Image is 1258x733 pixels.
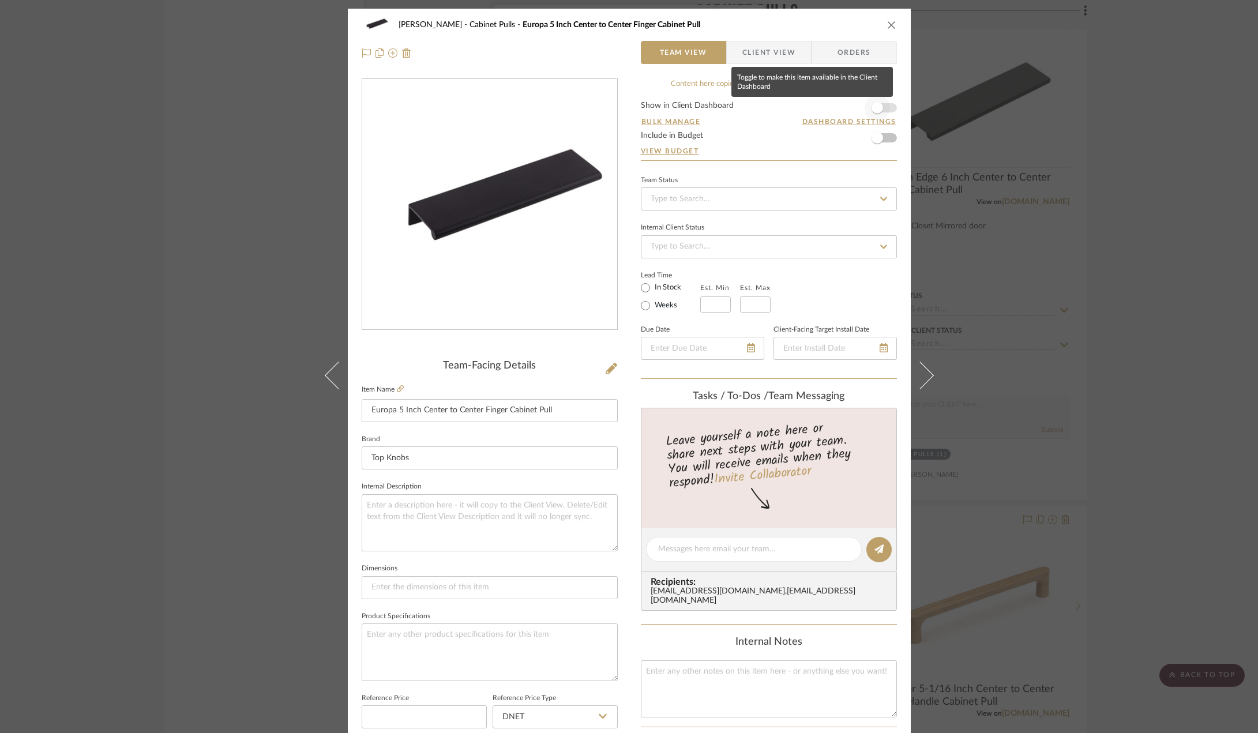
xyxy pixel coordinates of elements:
span: Team View [660,41,707,64]
img: cc5183d9-b3e6-4769-a358-360a7415abae_48x40.jpg [362,13,389,36]
span: Orders [825,41,884,64]
span: Client View [742,41,795,64]
div: Leave yourself a note here or share next steps with your team. You will receive emails when they ... [639,416,898,493]
span: Tasks / To-Dos / [693,391,768,401]
div: Internal Notes [641,636,897,649]
label: Client-Facing Target Install Date [773,327,869,333]
a: Invite Collaborator [713,461,812,490]
label: Brand [362,437,380,442]
img: cc5183d9-b3e6-4769-a358-360a7415abae_436x436.jpg [362,137,617,272]
label: Weeks [652,300,677,311]
label: Internal Description [362,484,422,490]
span: Recipients: [651,577,892,587]
div: 0 [362,137,617,272]
div: [EMAIL_ADDRESS][DOMAIN_NAME] , [EMAIL_ADDRESS][DOMAIN_NAME] [651,587,892,606]
input: Type to Search… [641,187,897,210]
div: Team Status [641,178,678,183]
label: Reference Price [362,696,409,701]
label: Est. Max [740,284,771,292]
mat-radio-group: Select item type [641,280,700,313]
img: Remove from project [402,48,411,58]
div: Internal Client Status [641,225,704,231]
span: Europa 5 Inch Center to Center Finger Cabinet Pull [523,21,700,29]
label: Product Specifications [362,614,430,619]
label: Dimensions [362,566,397,572]
div: team Messaging [641,390,897,403]
a: View Budget [641,146,897,156]
label: Item Name [362,385,404,394]
button: Bulk Manage [641,116,701,127]
input: Enter Due Date [641,337,764,360]
label: In Stock [652,283,681,293]
button: Dashboard Settings [802,116,897,127]
span: [PERSON_NAME] [399,21,470,29]
label: Lead Time [641,270,700,280]
input: Enter Install Date [773,337,897,360]
input: Type to Search… [641,235,897,258]
label: Due Date [641,327,670,333]
div: Content here copies to Client View - confirm visibility there. [641,78,897,90]
label: Est. Min [700,284,730,292]
div: Team-Facing Details [362,360,618,373]
input: Enter Item Name [362,399,618,422]
button: close [887,20,897,30]
input: Enter the dimensions of this item [362,576,618,599]
span: Cabinet Pulls [470,21,523,29]
label: Reference Price Type [493,696,556,701]
input: Enter Brand [362,446,618,469]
